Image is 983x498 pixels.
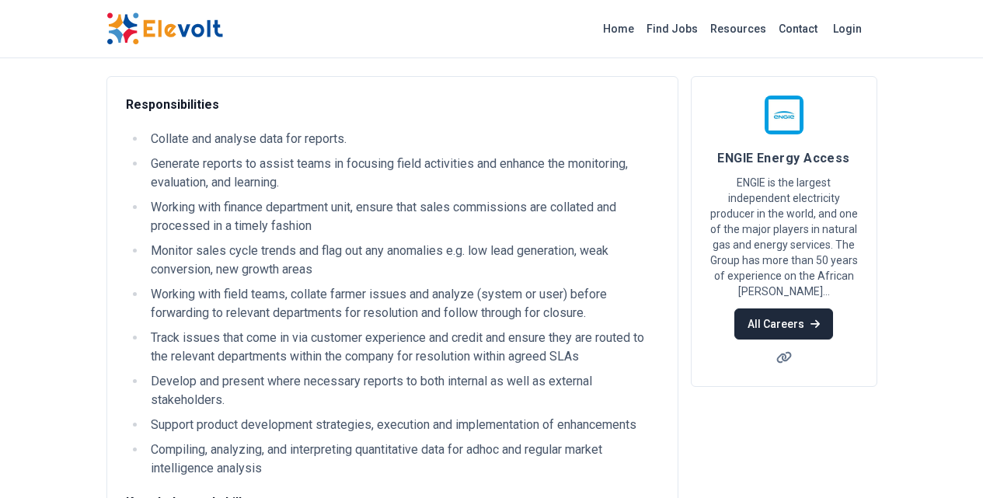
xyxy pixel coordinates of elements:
[710,175,858,299] p: ENGIE is the largest independent electricity producer in the world, and one of the major players ...
[765,96,803,134] img: ENGIE Energy Access
[146,242,659,279] li: Monitor sales cycle trends and flag out any anomalies e.g. low lead generation, weak conversion, ...
[146,130,659,148] li: Collate and analyse data for reports.
[772,16,824,41] a: Contact
[640,16,704,41] a: Find Jobs
[704,16,772,41] a: Resources
[905,423,983,498] iframe: Chat Widget
[126,97,219,112] strong: Responsibilities
[146,416,659,434] li: Support product development strategies, execution and implementation of enhancements
[597,16,640,41] a: Home
[146,372,659,409] li: Develop and present where necessary reports to both internal as well as external stakeholders.
[146,155,659,192] li: Generate reports to assist teams in focusing field activities and enhance the monitoring, evaluat...
[146,198,659,235] li: Working with finance department unit, ensure that sales commissions are collated and processed in...
[734,308,833,340] a: All Careers
[717,151,850,165] span: ENGIE Energy Access
[106,12,223,45] img: Elevolt
[146,329,659,366] li: Track issues that come in via customer experience and credit and ensure they are routed to the re...
[146,441,659,478] li: Compiling, analyzing, and interpreting quantitative data for adhoc and regular market intelligenc...
[146,285,659,322] li: Working with field teams, collate farmer issues and analyze (system or user) before forwarding to...
[824,13,871,44] a: Login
